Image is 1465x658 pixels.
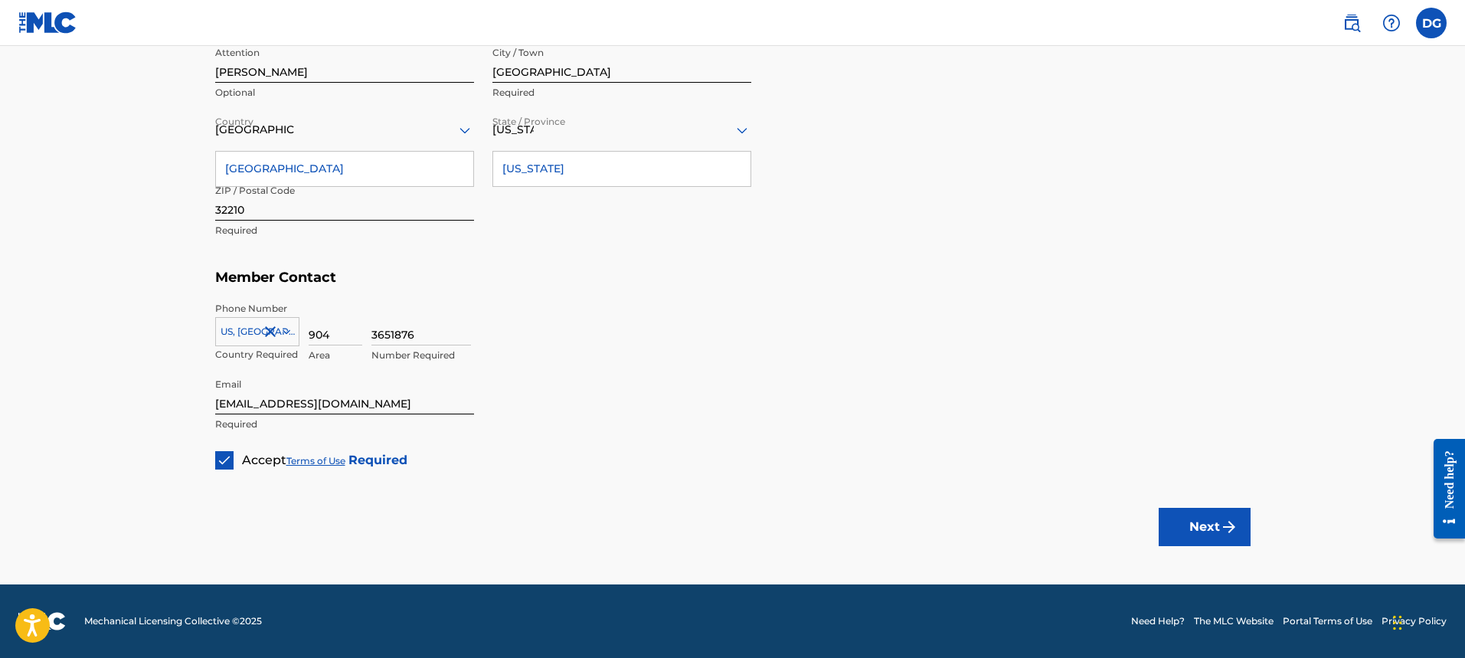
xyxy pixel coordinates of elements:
span: Mechanical Licensing Collective © 2025 [84,614,262,628]
img: MLC Logo [18,11,77,34]
p: Number Required [371,349,471,362]
div: [GEOGRAPHIC_DATA] [216,152,473,186]
div: Help [1376,8,1407,38]
p: Required [215,417,474,431]
p: Country Required [215,348,299,362]
img: logo [18,612,66,630]
a: Public Search [1336,8,1367,38]
button: Next [1159,508,1251,546]
a: The MLC Website [1194,614,1274,628]
a: Privacy Policy [1382,614,1447,628]
img: help [1382,14,1401,32]
div: User Menu [1416,8,1447,38]
iframe: Resource Center [1422,427,1465,551]
span: Accept [242,453,286,467]
p: Area [309,349,362,362]
img: f7272a7cc735f4ea7f67.svg [1220,518,1238,536]
a: Terms of Use [286,455,345,466]
label: Country [215,106,253,129]
label: State / Province [492,106,565,129]
h5: Member Contact [215,261,1251,294]
img: search [1342,14,1361,32]
a: Portal Terms of Use [1283,614,1372,628]
img: checkbox [217,453,232,468]
iframe: Chat Widget [1388,584,1465,658]
strong: Required [348,453,407,467]
div: Drag [1393,600,1402,646]
p: Required [215,224,474,237]
p: Optional [215,86,474,100]
div: [US_STATE] [493,152,750,186]
a: Need Help? [1131,614,1185,628]
p: Required [492,86,751,100]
